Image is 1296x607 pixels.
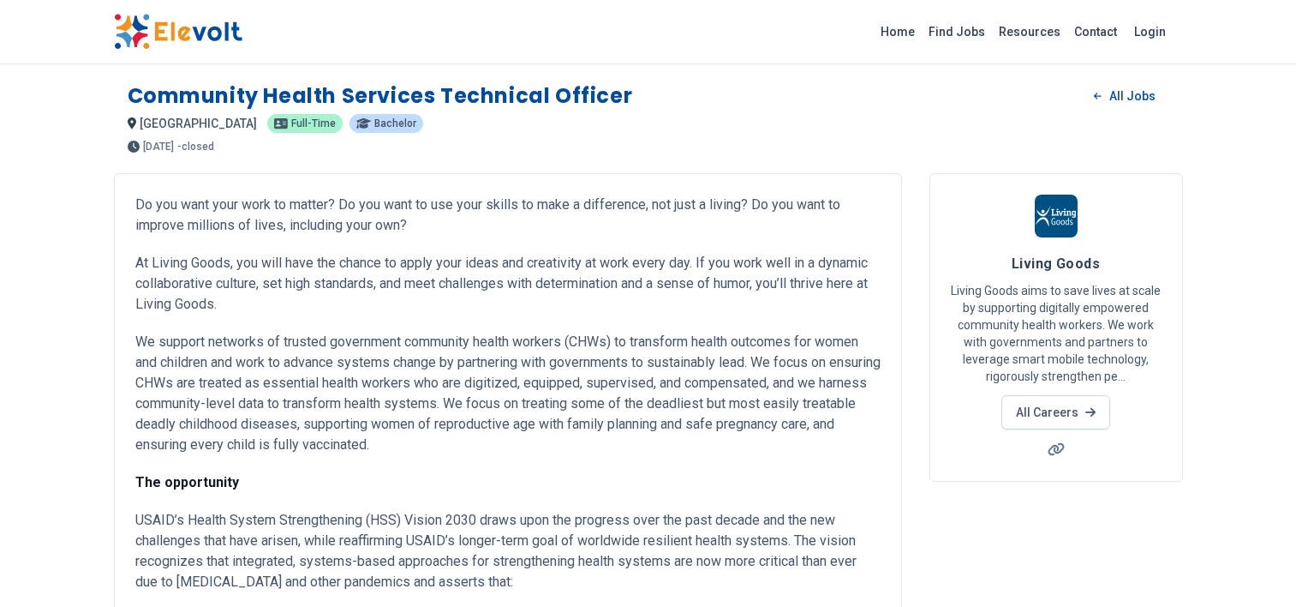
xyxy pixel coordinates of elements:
span: [GEOGRAPHIC_DATA] [140,117,257,130]
a: All Jobs [1080,83,1168,109]
span: Living Goods [1012,255,1100,272]
span: bachelor [374,118,416,129]
p: At Living Goods, you will have the chance to apply your ideas and creativity at work every day. I... [135,253,881,315]
span: full-time [291,118,336,129]
a: Find Jobs [922,18,992,45]
p: Do you want your work to matter? Do you want to use your skills to make a difference, not just a ... [135,195,881,236]
a: All Careers [1001,395,1110,430]
a: Contact [1067,18,1124,45]
p: Living Goods aims to save lives at scale by supporting digitally empowered community health worke... [951,282,1162,385]
strong: The opportunity [135,474,239,490]
a: Login [1124,15,1176,49]
p: We support networks of trusted government community health workers (CHWs) to transform health out... [135,332,881,455]
img: Living Goods [1035,195,1078,237]
h1: Community Health Services Technical Officer [128,82,633,110]
img: Elevolt [114,14,242,50]
p: USAID’s Health System Strengthening (HSS) Vision 2030 draws upon the progress over the past decad... [135,510,881,592]
p: - closed [177,141,214,152]
a: Home [874,18,922,45]
a: Resources [992,18,1067,45]
span: [DATE] [143,141,174,152]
